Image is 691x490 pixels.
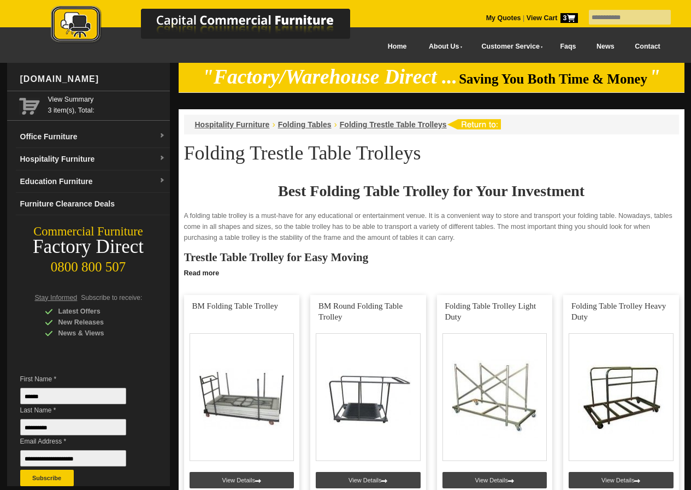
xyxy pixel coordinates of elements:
[48,94,166,105] a: View Summary
[81,294,142,302] span: Subscribe to receive:
[45,328,149,339] div: News & Views
[459,72,647,86] span: Saving You Both Time & Money
[340,120,447,129] a: Folding Trestle Table Trolleys
[447,119,501,129] img: return to
[334,119,336,130] li: ›
[16,193,170,215] a: Furniture Clearance Deals
[527,14,578,22] strong: View Cart
[184,251,369,264] strong: Trestle Table Trolley for Easy Moving
[184,143,679,163] h1: Folding Trestle Table Trolleys
[16,148,170,170] a: Hospitality Furnituredropdown
[586,34,624,59] a: News
[550,34,587,59] a: Faqs
[20,374,143,385] span: First Name *
[48,94,166,114] span: 3 item(s), Total:
[16,63,170,96] div: [DOMAIN_NAME]
[486,14,521,22] a: My Quotes
[20,450,126,467] input: Email Address *
[35,294,78,302] span: Stay Informed
[278,182,584,199] strong: Best Folding Table Trolley for Your Investment
[560,13,578,23] span: 3
[624,34,670,59] a: Contact
[20,405,143,416] span: Last Name *
[179,265,684,279] a: Click to read more
[159,133,166,139] img: dropdown
[7,239,170,255] div: Factory Direct
[649,66,660,88] em: "
[184,210,679,243] p: A folding table trolley is a must-have for any educational or entertainment venue. It is a conven...
[202,66,457,88] em: "Factory/Warehouse Direct ...
[20,388,126,404] input: First Name *
[272,119,275,130] li: ›
[20,470,74,486] button: Subscribe
[524,14,577,22] a: View Cart3
[7,224,170,239] div: Commercial Furniture
[195,120,270,129] a: Hospitality Furniture
[21,5,403,45] img: Capital Commercial Furniture Logo
[278,120,332,129] a: Folding Tables
[45,317,149,328] div: New Releases
[16,170,170,193] a: Education Furnituredropdown
[159,178,166,184] img: dropdown
[16,126,170,148] a: Office Furnituredropdown
[20,436,143,447] span: Email Address *
[7,254,170,275] div: 0800 800 507
[159,155,166,162] img: dropdown
[45,306,149,317] div: Latest Offers
[417,34,469,59] a: About Us
[21,5,403,49] a: Capital Commercial Furniture Logo
[20,419,126,435] input: Last Name *
[469,34,550,59] a: Customer Service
